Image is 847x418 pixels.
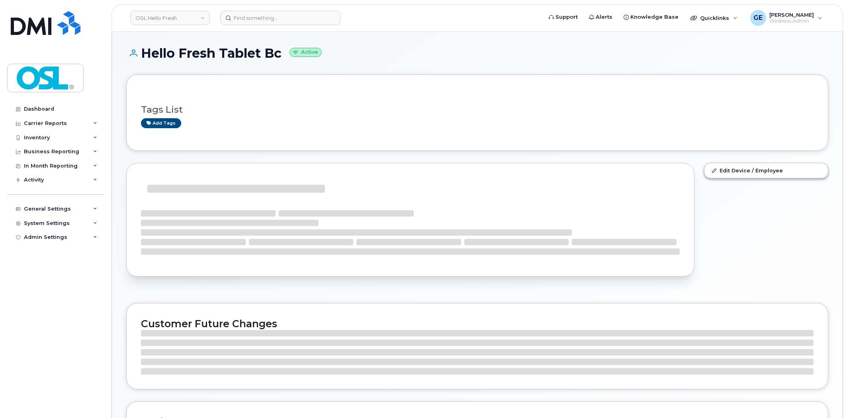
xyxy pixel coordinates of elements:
a: Add tags [141,118,181,128]
h2: Customer Future Changes [141,318,814,330]
small: Active [290,48,322,57]
h3: Tags List [141,105,814,115]
a: Edit Device / Employee [704,163,828,178]
h1: Hello Fresh Tablet Bc [126,46,828,60]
